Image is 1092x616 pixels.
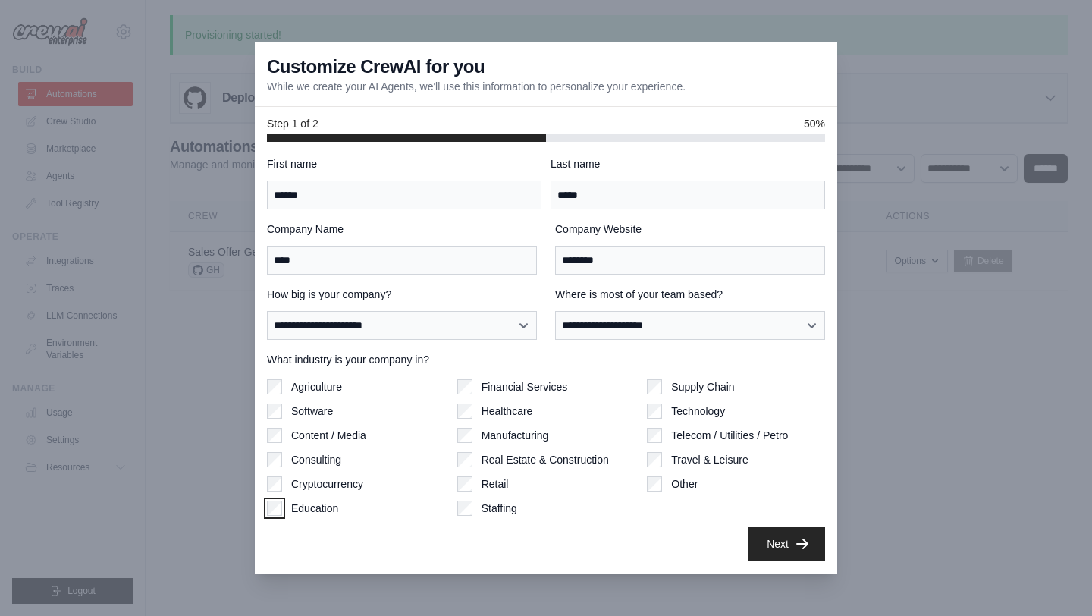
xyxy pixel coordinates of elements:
[291,452,341,467] label: Consulting
[267,156,541,171] label: First name
[482,428,549,443] label: Manufacturing
[748,527,825,561] button: Next
[267,352,825,367] label: What industry is your company in?
[551,156,825,171] label: Last name
[671,428,788,443] label: Telecom / Utilities / Petro
[482,452,609,467] label: Real Estate & Construction
[267,287,537,302] label: How big is your company?
[267,116,318,131] span: Step 1 of 2
[804,116,825,131] span: 50%
[291,379,342,394] label: Agriculture
[482,379,568,394] label: Financial Services
[555,287,825,302] label: Where is most of your team based?
[671,476,698,492] label: Other
[291,404,333,419] label: Software
[671,379,734,394] label: Supply Chain
[291,428,366,443] label: Content / Media
[671,452,748,467] label: Travel & Leisure
[482,501,517,516] label: Staffing
[267,79,686,94] p: While we create your AI Agents, we'll use this information to personalize your experience.
[291,476,363,492] label: Cryptocurrency
[267,55,485,79] h3: Customize CrewAI for you
[671,404,725,419] label: Technology
[267,222,537,237] label: Company Name
[482,476,509,492] label: Retail
[482,404,533,419] label: Healthcare
[555,222,825,237] label: Company Website
[291,501,338,516] label: Education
